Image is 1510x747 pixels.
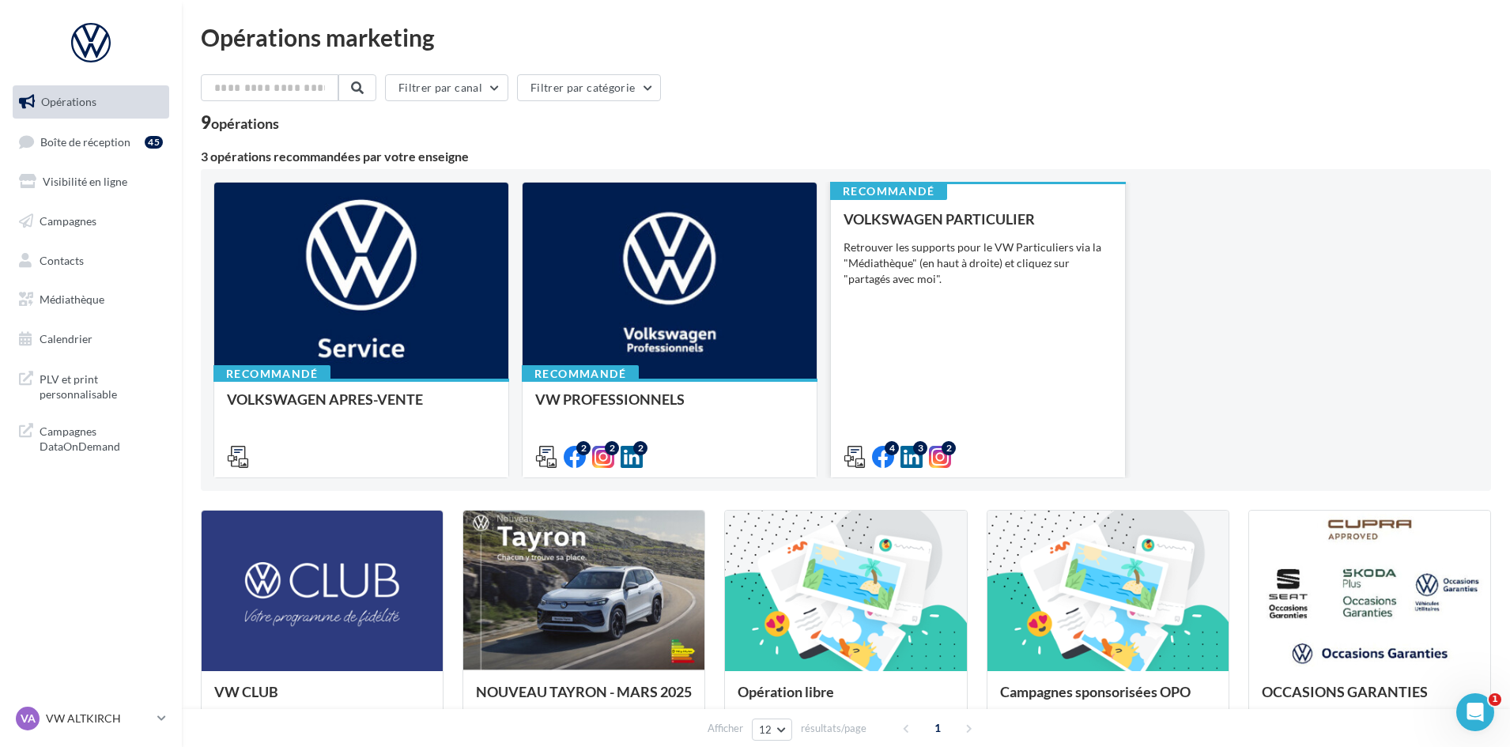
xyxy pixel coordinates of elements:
a: Boîte de réception45 [9,125,172,159]
button: Filtrer par canal [385,74,508,101]
span: Opérations [41,95,96,108]
div: Opérations marketing [201,25,1491,49]
p: VW ALTKIRCH [46,711,151,726]
span: Opération libre [738,683,834,700]
a: Campagnes [9,205,172,238]
a: PLV et print personnalisable [9,362,172,409]
div: 3 opérations recommandées par votre enseigne [201,150,1491,163]
span: Campagnes [40,214,96,228]
a: Opérations [9,85,172,119]
span: Boîte de réception [40,134,130,148]
a: Calendrier [9,323,172,356]
iframe: Intercom live chat [1456,693,1494,731]
span: VOLKSWAGEN PARTICULIER [844,210,1035,228]
div: 2 [633,441,647,455]
span: VW PROFESSIONNELS [535,390,685,408]
div: 45 [145,136,163,149]
div: 2 [942,441,956,455]
span: 1 [925,715,950,741]
span: Visibilité en ligne [43,175,127,188]
a: Campagnes DataOnDemand [9,414,172,461]
span: Médiathèque [40,292,104,306]
span: VW CLUB [214,683,278,700]
span: 1 [1489,693,1501,706]
div: Retrouver les supports pour le VW Particuliers via la "Médiathèque" (en haut à droite) et cliquez... [844,240,1112,287]
button: 12 [752,719,792,741]
span: NOUVEAU TAYRON - MARS 2025 [476,683,692,700]
span: Contacts [40,253,84,266]
a: Visibilité en ligne [9,165,172,198]
span: PLV et print personnalisable [40,368,163,402]
span: Campagnes DataOnDemand [40,421,163,455]
div: 3 [913,441,927,455]
span: Campagnes sponsorisées OPO [1000,683,1191,700]
a: Médiathèque [9,283,172,316]
span: OCCASIONS GARANTIES [1262,683,1428,700]
div: Recommandé [213,365,330,383]
span: 12 [759,723,772,736]
div: opérations [211,116,279,130]
span: Calendrier [40,332,92,345]
div: 9 [201,114,279,131]
div: Recommandé [522,365,639,383]
a: Contacts [9,244,172,277]
div: 4 [885,441,899,455]
span: VOLKSWAGEN APRES-VENTE [227,390,423,408]
span: résultats/page [801,721,866,736]
a: VA VW ALTKIRCH [13,704,169,734]
div: 2 [576,441,591,455]
div: 2 [605,441,619,455]
div: Recommandé [830,183,947,200]
span: VA [21,711,36,726]
button: Filtrer par catégorie [517,74,661,101]
span: Afficher [708,721,743,736]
